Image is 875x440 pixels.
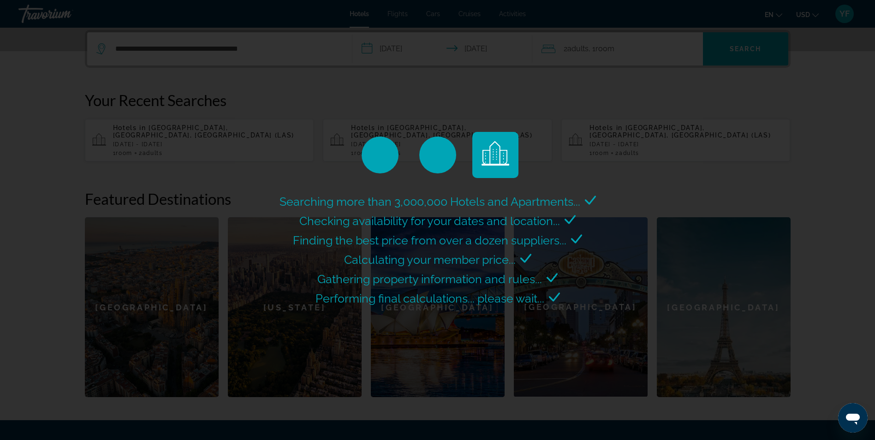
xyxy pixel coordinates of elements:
span: Finding the best price from over a dozen suppliers... [293,233,566,247]
span: Searching more than 3,000,000 Hotels and Apartments... [280,195,580,208]
span: Gathering property information and rules... [317,272,542,286]
iframe: Button to launch messaging window [838,403,868,433]
span: Calculating your member price... [344,253,516,267]
span: Checking availability for your dates and location... [299,214,560,228]
span: Performing final calculations... please wait... [315,291,544,305]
